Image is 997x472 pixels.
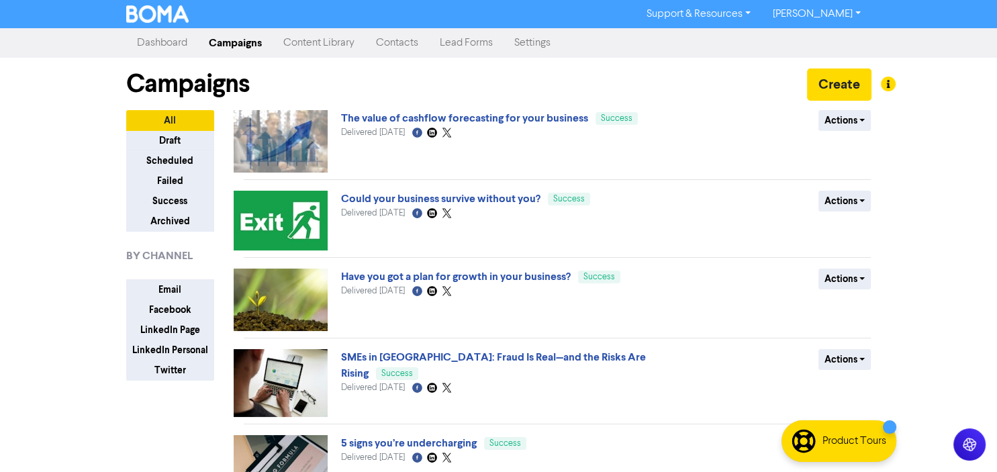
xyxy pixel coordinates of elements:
[126,5,189,23] img: BOMA Logo
[126,68,250,99] h1: Campaigns
[126,279,214,300] button: Email
[126,360,214,381] button: Twitter
[234,349,328,417] img: image_1756775346504.jpg
[341,287,405,295] span: Delivered [DATE]
[126,150,214,171] button: Scheduled
[818,110,871,131] button: Actions
[341,350,646,380] a: SMEs in [GEOGRAPHIC_DATA]: Fraud Is Real—and the Risks Are Rising
[636,3,761,25] a: Support & Resources
[234,191,328,250] img: image_1757900522742.jpg
[126,110,214,131] button: All
[807,68,871,101] button: Create
[126,191,214,211] button: Success
[341,383,405,392] span: Delivered [DATE]
[126,320,214,340] button: LinkedIn Page
[341,436,477,450] a: 5 signs you’re undercharging
[930,408,997,472] iframe: Chat Widget
[489,439,521,448] span: Success
[341,111,588,125] a: The value of cashflow forecasting for your business
[126,299,214,320] button: Facebook
[365,30,429,56] a: Contacts
[818,349,871,370] button: Actions
[341,453,405,462] span: Delivered [DATE]
[126,171,214,191] button: Failed
[198,30,273,56] a: Campaigns
[818,191,871,211] button: Actions
[126,211,214,232] button: Archived
[583,273,615,281] span: Success
[341,270,571,283] a: Have you got a plan for growth in your business?
[234,110,328,173] img: image_1758520112249.jpg
[341,128,405,137] span: Delivered [DATE]
[429,30,504,56] a: Lead Forms
[126,340,214,361] button: LinkedIn Personal
[126,130,214,151] button: Draft
[381,369,413,378] span: Success
[126,30,198,56] a: Dashboard
[504,30,561,56] a: Settings
[126,248,193,264] span: BY CHANNEL
[341,192,540,205] a: Could your business survive without you?
[601,114,632,123] span: Success
[273,30,365,56] a: Content Library
[553,195,585,203] span: Success
[341,209,405,218] span: Delivered [DATE]
[761,3,871,25] a: [PERSON_NAME]
[818,269,871,289] button: Actions
[234,269,328,331] img: image_1757030529235.jpg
